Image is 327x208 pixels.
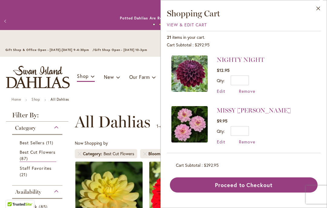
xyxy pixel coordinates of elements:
span: Bloom Size [148,151,172,157]
a: Edit [217,139,225,145]
span: Shop [77,73,89,79]
a: Best Sellers [20,139,56,146]
a: NIGHTY NIGHT [171,55,208,94]
span: Category [83,151,104,157]
span: 1 [157,123,158,129]
a: Best Cut Flowers [20,149,56,162]
div: Best Cut Flowers [104,151,134,157]
a: View & Edit Cart [167,22,207,28]
span: Cart Subtotal [167,42,191,48]
strong: All Dahlias [51,97,69,102]
a: MISSY SUE [171,106,208,145]
button: Proceed to Checkout [170,177,318,193]
a: Remove Category Best Cut Flowers [78,152,81,156]
span: $9.95 [217,118,227,124]
a: Remove Bloom Size (M) Up to 4" Blooms [143,152,147,156]
span: Gift Shop & Office Open - [DATE]-[DATE] 9-4:30pm / [5,48,94,52]
span: $292.95 [195,42,210,48]
span: 21 [20,171,29,178]
span: 64 [160,123,165,129]
a: Edit [217,88,225,94]
button: 2 of 4 [159,23,161,25]
span: Availability [15,189,41,195]
span: $12.95 [217,67,230,73]
span: items in your cart. [172,34,205,40]
span: New [104,74,114,80]
span: Best Cut Flowers [20,149,55,155]
a: Remove [239,139,255,145]
span: $292.95 [204,162,219,168]
a: Shop [31,97,40,102]
a: Remove [239,88,255,94]
span: 21 [167,34,171,40]
label: Qty [217,128,225,134]
span: Our Farm [129,74,150,80]
a: MISSY [PERSON_NAME] [217,107,291,114]
span: Staff Favorites [20,165,51,171]
span: Now Shopping by [75,140,108,146]
img: NIGHTY NIGHT [171,55,208,92]
span: Cart Subtotal [176,162,200,168]
a: store logo [6,66,70,88]
span: Category [15,125,36,131]
a: NIGHTY NIGHT [217,56,264,63]
strong: Filter By: [6,112,68,122]
span: 11 [46,139,55,146]
span: Shopping Cart [167,8,220,18]
a: Home [12,97,21,102]
span: Best Sellers [20,140,45,146]
img: MISSY SUE [171,106,208,143]
a: Staff Favorites [20,165,56,178]
iframe: Launch Accessibility Center [5,186,21,203]
a: Potted Dahlias Are Ready and Available Now! [120,16,207,20]
button: 1 of 4 [153,23,155,25]
span: 87 [20,155,29,162]
label: Qty [217,78,225,83]
p: - of products [157,121,190,131]
span: All Dahlias [75,113,150,131]
span: Gift Shop Open - [DATE] 10-3pm [94,48,147,52]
